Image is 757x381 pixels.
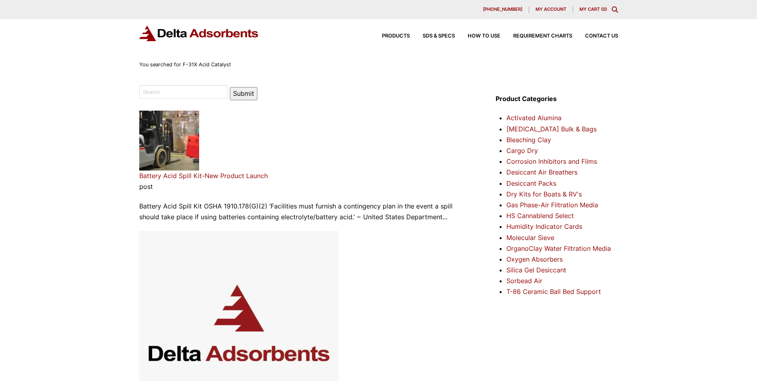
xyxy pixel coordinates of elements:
a: Cargo Dry [506,147,538,155]
a: My account [529,6,573,13]
a: Requirement Charts [500,34,572,39]
span: Contact Us [585,34,618,39]
a: [MEDICAL_DATA] Bulk & Bags [506,125,597,133]
span: 0 [603,6,605,12]
img: Battery Spill Kit [139,111,199,171]
a: Products [369,34,410,39]
a: Bleaching Clay [506,136,551,144]
a: Silica Gel Desiccant [506,266,566,274]
a: How to Use [455,34,500,39]
span: Requirement Charts [513,34,572,39]
a: Gas Phase-Air Filtration Media [506,201,598,209]
span: My account [536,7,566,12]
a: My Cart (0) [579,6,607,12]
h4: Product Categories [496,93,618,104]
a: Humidity Indicator Cards [506,222,582,230]
p: Battery Acid Spill Kit OSHA 1910.178(G)(2) ‘Facilities must furnish a contingency plan in the eve... [139,201,472,222]
a: SDS & SPECS [410,34,455,39]
div: Toggle Modal Content [612,6,618,13]
span: [PHONE_NUMBER] [483,7,522,12]
a: Desiccant Packs [506,179,556,187]
a: Activated Alumina [506,114,561,122]
span: Products [382,34,410,39]
span: You searched for F-31X Acid Catalyst [139,62,231,67]
img: Delta Adsorbents [139,26,259,41]
a: HS Cannablend Select [506,212,574,220]
p: post [139,181,472,192]
a: Sorbead Air [506,277,542,285]
a: Corrosion Inhibitors and Films [506,157,597,165]
a: Desiccant Air Breathers [506,168,577,176]
a: Molecular Sieve [506,234,554,242]
a: T-86 Ceramic Ball Bed Support [506,288,601,296]
input: Search [139,85,228,99]
a: Battery Acid Spill Kit-New Product Launch [139,172,268,180]
span: How to Use [468,34,500,39]
a: [PHONE_NUMBER] [476,6,529,13]
a: OrganoClay Water Filtration Media [506,244,611,252]
a: Dry Kits for Boats & RV's [506,190,582,198]
a: Oxygen Absorbers [506,255,563,263]
span: SDS & SPECS [423,34,455,39]
a: Contact Us [572,34,618,39]
button: Submit [230,87,257,100]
